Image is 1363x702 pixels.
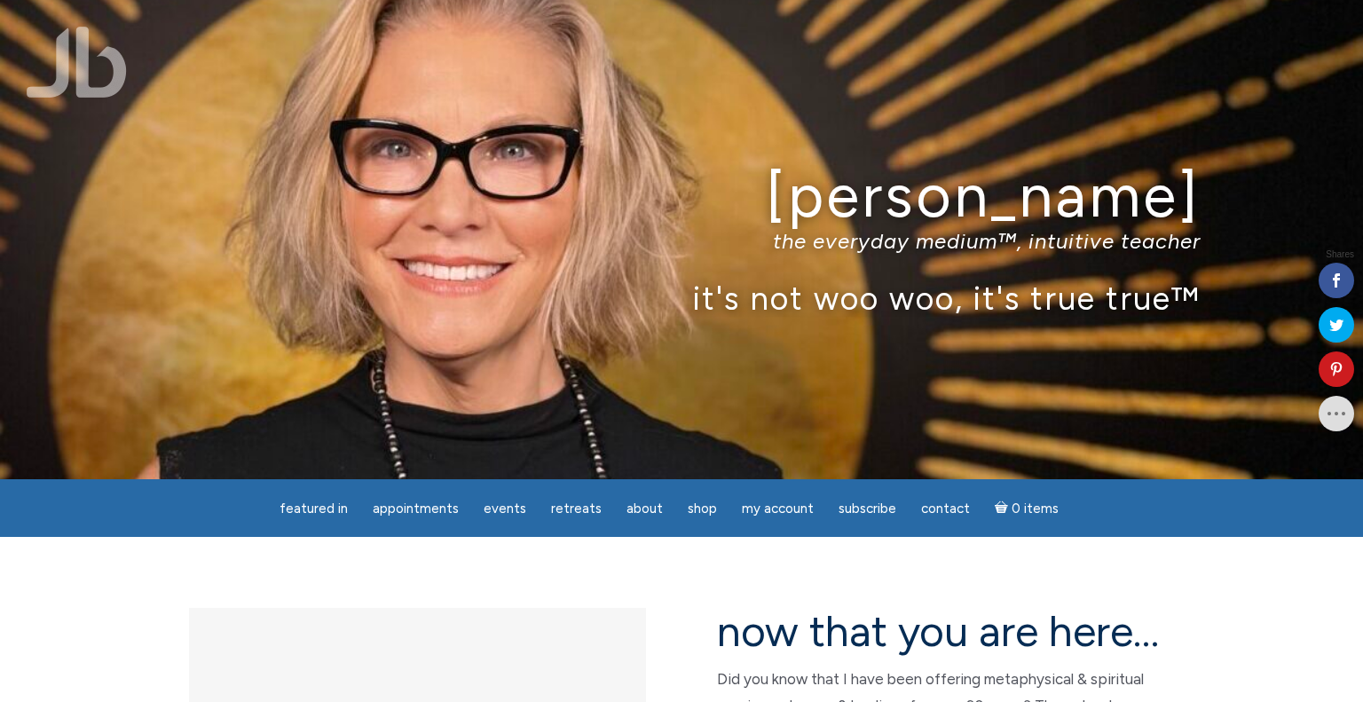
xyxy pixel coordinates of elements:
[1326,250,1354,259] span: Shares
[688,501,717,517] span: Shop
[626,501,663,517] span: About
[717,608,1174,655] h2: now that you are here…
[828,492,907,526] a: Subscribe
[839,501,896,517] span: Subscribe
[269,492,358,526] a: featured in
[473,492,537,526] a: Events
[484,501,526,517] span: Events
[995,501,1012,517] i: Cart
[540,492,612,526] a: Retreats
[162,279,1201,317] p: it's not woo woo, it's true true™
[551,501,602,517] span: Retreats
[162,228,1201,254] p: the everyday medium™, intuitive teacher
[373,501,459,517] span: Appointments
[910,492,981,526] a: Contact
[162,162,1201,229] h1: [PERSON_NAME]
[677,492,728,526] a: Shop
[27,27,127,98] img: Jamie Butler. The Everyday Medium
[742,501,814,517] span: My Account
[1012,502,1059,516] span: 0 items
[362,492,469,526] a: Appointments
[731,492,824,526] a: My Account
[921,501,970,517] span: Contact
[280,501,348,517] span: featured in
[984,490,1069,526] a: Cart0 items
[616,492,674,526] a: About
